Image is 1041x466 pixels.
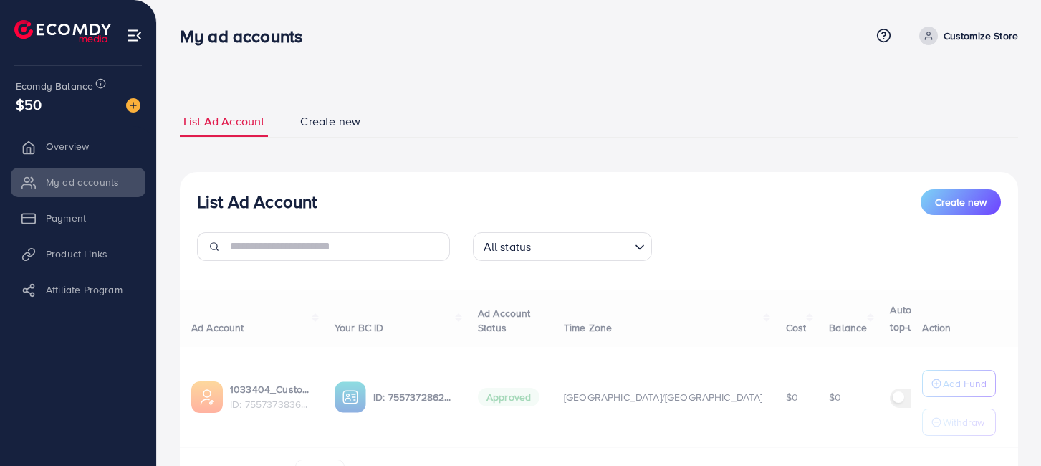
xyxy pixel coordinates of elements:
span: Ecomdy Balance [16,79,93,93]
span: List Ad Account [183,113,264,130]
button: Create new [921,189,1001,215]
h3: List Ad Account [197,191,317,212]
a: Customize Store [913,27,1018,45]
p: Customize Store [944,27,1018,44]
img: image [126,98,140,113]
input: Search for option [535,234,628,257]
span: $50 [16,94,42,115]
h3: My ad accounts [180,26,314,47]
span: All status [481,237,534,257]
span: Create new [300,113,360,130]
div: Search for option [473,232,652,261]
img: logo [14,20,111,42]
span: Create new [935,195,987,209]
img: menu [126,27,143,44]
